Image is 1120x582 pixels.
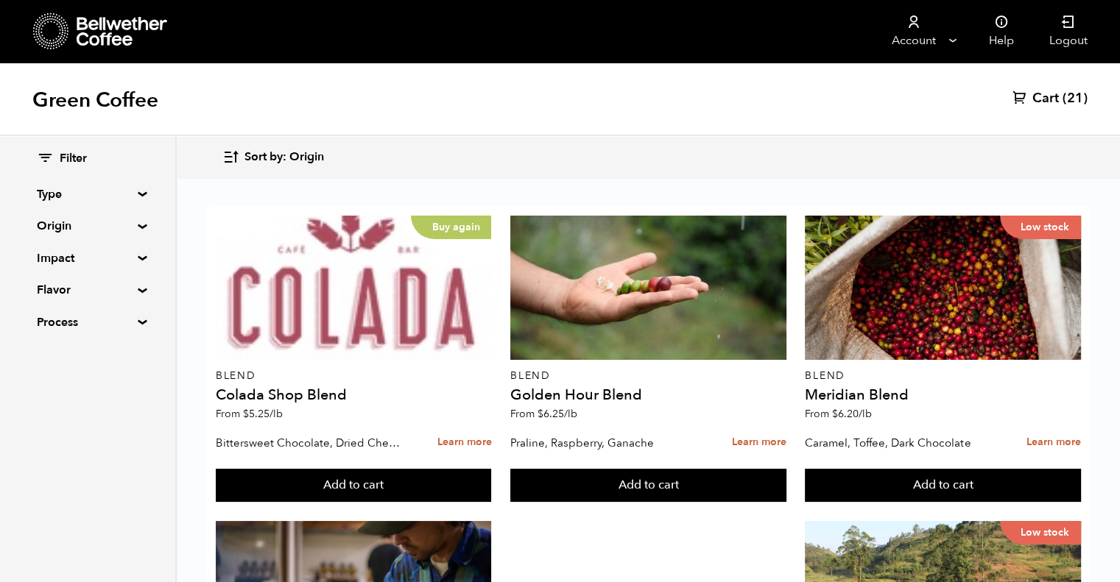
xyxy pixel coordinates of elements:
[805,216,1081,360] a: Low stock
[60,151,87,167] span: Filter
[243,407,249,421] span: $
[411,216,491,239] p: Buy again
[805,432,993,454] p: Caramel, Toffee, Dark Chocolate
[1032,90,1059,107] span: Cart
[216,371,492,381] p: Blend
[510,432,698,454] p: Praline, Raspberry, Ganache
[244,149,324,166] span: Sort by: Origin
[1000,216,1081,239] p: Low stock
[805,407,872,421] span: From
[510,388,786,402] h4: Golden Hour Blend
[1012,90,1088,107] a: Cart (21)
[37,185,138,203] summary: Type
[538,407,543,421] span: $
[32,87,158,113] h1: Green Coffee
[510,407,577,421] span: From
[538,407,577,421] bdi: 6.25
[1063,90,1088,107] span: (21)
[832,407,838,421] span: $
[805,469,1081,503] button: Add to cart
[243,407,283,421] bdi: 5.25
[37,217,138,235] summary: Origin
[859,407,872,421] span: /lb
[216,388,492,402] h4: Colada Shop Blend
[216,469,492,503] button: Add to cart
[37,249,138,267] summary: Impact
[732,427,786,458] a: Learn more
[270,407,283,421] span: /lb
[222,140,324,174] button: Sort by: Origin
[216,432,404,454] p: Bittersweet Chocolate, Dried Cherry, Toasted Almond
[805,371,1081,381] p: Blend
[564,407,577,421] span: /lb
[216,216,492,360] a: Buy again
[1026,427,1081,458] a: Learn more
[805,388,1081,402] h4: Meridian Blend
[437,427,491,458] a: Learn more
[510,371,786,381] p: Blend
[1000,521,1081,544] p: Low stock
[510,469,786,503] button: Add to cart
[37,281,138,299] summary: Flavor
[216,407,283,421] span: From
[37,313,138,331] summary: Process
[832,407,872,421] bdi: 6.20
